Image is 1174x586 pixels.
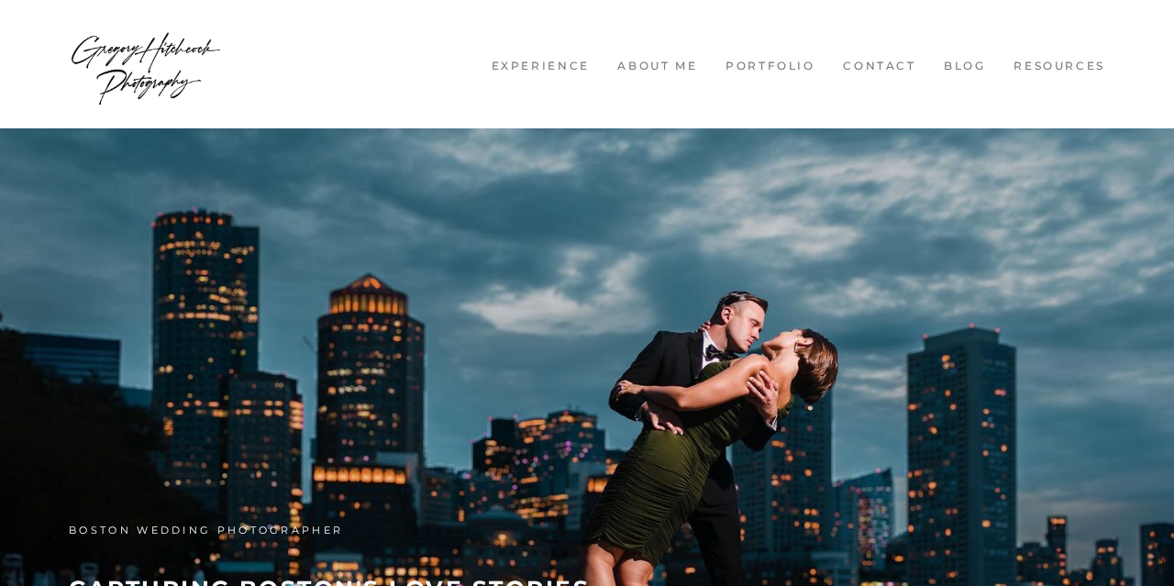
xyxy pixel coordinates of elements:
a: Blog [935,59,995,74]
a: About me [608,59,707,74]
a: Contact [834,59,925,74]
span: boston wedding photographer [69,524,343,536]
img: Wedding Photographer Boston - Gregory Hitchcock Photography [69,9,223,119]
a: Experience [482,59,599,74]
a: Resources [1004,59,1114,74]
a: Portfolio [716,59,825,74]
